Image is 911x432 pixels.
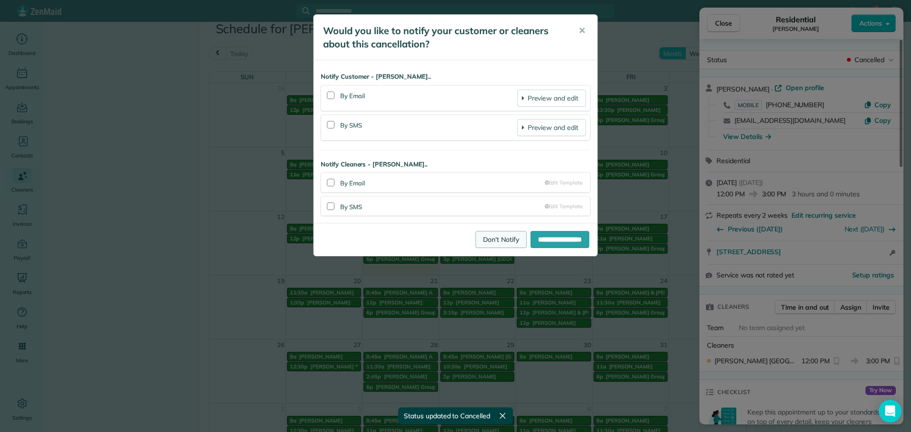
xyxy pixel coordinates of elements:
[517,90,586,107] a: Preview and edit
[545,202,583,211] a: Edit Template
[879,400,902,423] div: Open Intercom Messenger
[545,179,583,187] a: Edit Template
[517,119,586,136] a: Preview and edit
[475,231,527,248] a: Don't Notify
[321,72,590,82] strong: Notify Customer - [PERSON_NAME]..
[340,201,545,212] div: By SMS
[340,90,517,107] div: By Email
[323,24,565,51] h5: Would you like to notify your customer or cleaners about this cancellation?
[404,411,490,421] span: Status updated to Cancelled
[340,119,517,136] div: By SMS
[340,177,545,188] div: By Email
[321,160,590,169] strong: Notify Cleaners - [PERSON_NAME]..
[578,25,586,36] span: ✕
